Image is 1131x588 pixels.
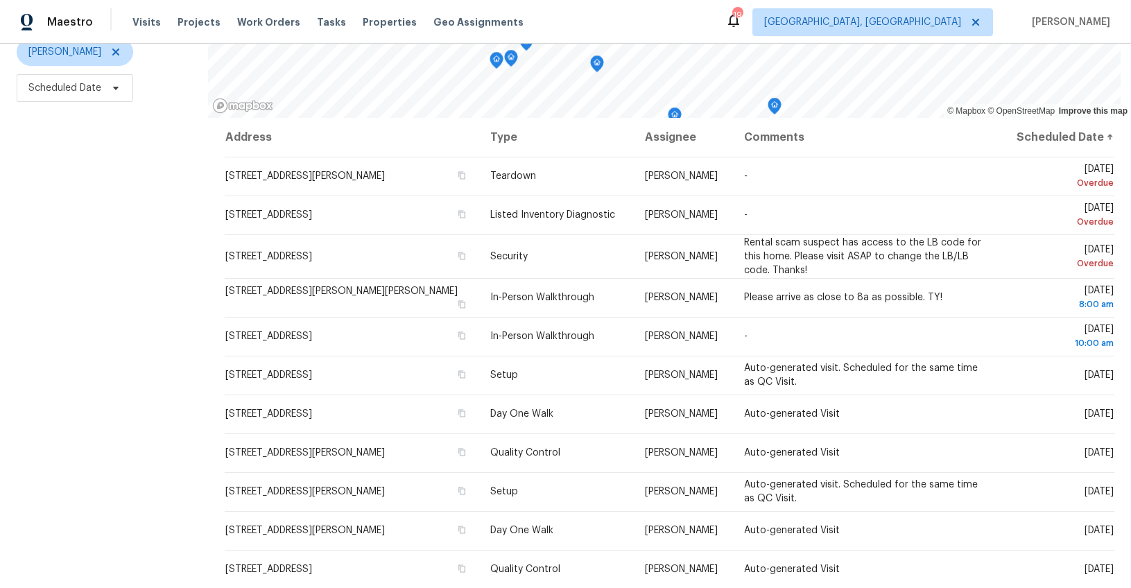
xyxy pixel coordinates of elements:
span: [STREET_ADDRESS][PERSON_NAME][PERSON_NAME] [225,286,458,296]
span: [DATE] [1011,325,1114,350]
span: [DATE] [1085,370,1114,380]
a: Mapbox [947,106,985,116]
span: Geo Assignments [433,15,524,29]
span: Teardown [490,171,536,181]
button: Copy Address [456,446,468,458]
span: [PERSON_NAME] [645,252,718,261]
span: Auto-generated Visit [744,409,840,419]
span: [PERSON_NAME] [645,564,718,574]
span: Day One Walk [490,526,553,535]
span: [DATE] [1085,487,1114,496]
span: [PERSON_NAME] [645,409,718,419]
span: Setup [490,370,518,380]
span: [PERSON_NAME] [28,45,101,59]
span: Setup [490,487,518,496]
span: [STREET_ADDRESS] [225,409,312,419]
div: Map marker [590,55,604,77]
span: [STREET_ADDRESS][PERSON_NAME] [225,526,385,535]
button: Copy Address [456,407,468,420]
span: In-Person Walkthrough [490,331,594,341]
span: Work Orders [237,15,300,29]
span: Auto-generated Visit [744,564,840,574]
span: [DATE] [1085,526,1114,535]
span: [STREET_ADDRESS][PERSON_NAME] [225,487,385,496]
span: [PERSON_NAME] [645,370,718,380]
button: Copy Address [456,562,468,575]
span: [STREET_ADDRESS] [225,564,312,574]
span: [GEOGRAPHIC_DATA], [GEOGRAPHIC_DATA] [764,15,961,29]
span: Tasks [317,17,346,27]
div: Overdue [1011,176,1114,190]
span: [PERSON_NAME] [645,171,718,181]
button: Copy Address [456,169,468,182]
span: Auto-generated Visit [744,448,840,458]
span: Maestro [47,15,93,29]
span: [DATE] [1011,164,1114,190]
span: [DATE] [1085,564,1114,574]
span: Quality Control [490,448,560,458]
span: [DATE] [1011,286,1114,311]
button: Copy Address [456,250,468,262]
span: [DATE] [1085,448,1114,458]
div: 19 [732,8,742,22]
div: 10:00 am [1011,336,1114,350]
span: [PERSON_NAME] [1026,15,1110,29]
span: Visits [132,15,161,29]
span: [STREET_ADDRESS] [225,252,312,261]
span: [PERSON_NAME] [645,448,718,458]
span: [STREET_ADDRESS] [225,331,312,341]
a: Improve this map [1059,106,1128,116]
span: Day One Walk [490,409,553,419]
span: - [744,331,748,341]
button: Copy Address [456,368,468,381]
div: Map marker [768,98,782,119]
span: [DATE] [1085,409,1114,419]
span: Auto-generated Visit [744,526,840,535]
span: Listed Inventory Diagnostic [490,210,615,220]
span: - [744,171,748,181]
span: [PERSON_NAME] [645,526,718,535]
span: [STREET_ADDRESS][PERSON_NAME] [225,448,385,458]
span: [PERSON_NAME] [645,331,718,341]
div: Overdue [1011,215,1114,229]
span: In-Person Walkthrough [490,293,594,302]
span: [STREET_ADDRESS][PERSON_NAME] [225,171,385,181]
span: - [744,210,748,220]
span: Rental scam suspect has access to the LB code for this home. Please visit ASAP to change the LB/L... [744,238,981,275]
span: [PERSON_NAME] [645,487,718,496]
div: Overdue [1011,257,1114,270]
span: [STREET_ADDRESS] [225,370,312,380]
button: Copy Address [456,298,468,311]
th: Assignee [634,118,734,157]
span: [PERSON_NAME] [645,210,718,220]
span: Please arrive as close to 8a as possible. TY! [744,293,942,302]
div: Map marker [668,107,682,129]
th: Scheduled Date ↑ [1000,118,1114,157]
span: [DATE] [1011,245,1114,270]
button: Copy Address [456,524,468,536]
th: Comments [733,118,1000,157]
span: Properties [363,15,417,29]
div: Map marker [504,50,518,71]
button: Copy Address [456,208,468,220]
th: Type [479,118,633,157]
span: Security [490,252,528,261]
th: Address [225,118,479,157]
a: Mapbox homepage [212,98,273,114]
span: [STREET_ADDRESS] [225,210,312,220]
button: Copy Address [456,485,468,497]
a: OpenStreetMap [987,106,1055,116]
div: Map marker [490,52,503,73]
span: Auto-generated visit. Scheduled for the same time as QC Visit. [744,363,978,387]
div: 8:00 am [1011,297,1114,311]
span: Scheduled Date [28,81,101,95]
div: Map marker [519,34,533,55]
span: [DATE] [1011,203,1114,229]
span: Projects [178,15,221,29]
span: Auto-generated visit. Scheduled for the same time as QC Visit. [744,480,978,503]
button: Copy Address [456,329,468,342]
span: [PERSON_NAME] [645,293,718,302]
span: Quality Control [490,564,560,574]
